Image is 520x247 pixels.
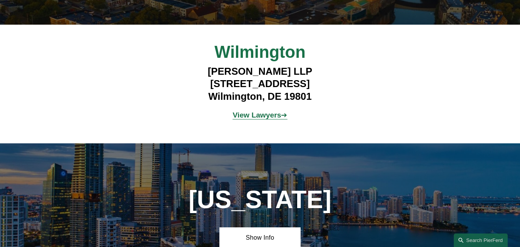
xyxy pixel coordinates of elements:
span: ➔ [233,111,288,119]
strong: View Lawyers [233,111,281,119]
h1: [US_STATE] [179,185,341,214]
a: View Lawyers➔ [233,111,288,119]
h4: [PERSON_NAME] LLP [STREET_ADDRESS] Wilmington, DE 19801 [158,65,362,103]
a: Search this site [454,234,508,247]
span: Wilmington [214,43,306,61]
